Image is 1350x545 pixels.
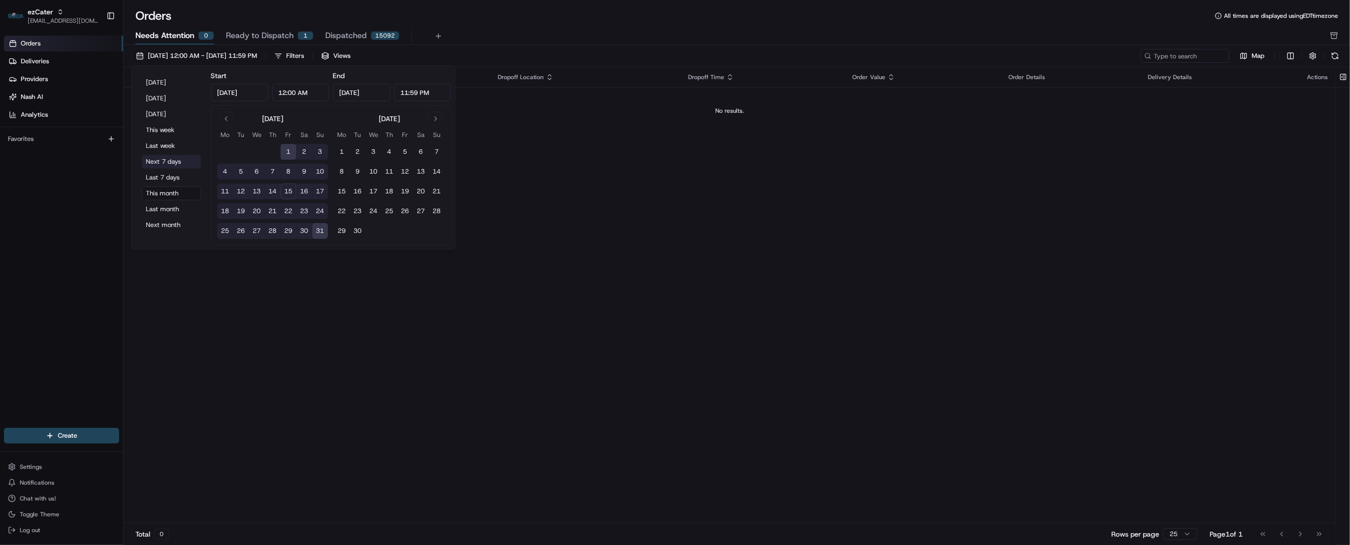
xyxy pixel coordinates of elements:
[20,526,40,534] span: Log out
[298,31,313,40] div: 1
[4,4,102,28] button: ezCaterezCater[EMAIL_ADDRESS][DOMAIN_NAME]
[281,130,297,140] th: Friday
[429,144,445,160] button: 7
[4,36,123,51] a: Orders
[413,203,429,219] button: 27
[350,203,366,219] button: 23
[219,112,233,126] button: Go to previous month
[382,144,397,160] button: 4
[4,53,123,69] a: Deliveries
[397,130,413,140] th: Friday
[429,130,445,140] th: Sunday
[4,507,119,521] button: Toggle Theme
[382,130,397,140] th: Thursday
[135,8,172,24] h1: Orders
[272,84,329,101] input: Time
[413,164,429,180] button: 13
[21,110,48,119] span: Analytics
[350,130,366,140] th: Tuesday
[135,529,169,540] div: Total
[21,39,41,48] span: Orders
[413,144,429,160] button: 6
[429,164,445,180] button: 14
[218,183,233,199] button: 11
[4,428,119,444] button: Create
[28,7,53,17] span: ezCater
[20,510,59,518] span: Toggle Theme
[281,223,297,239] button: 29
[281,144,297,160] button: 1
[98,168,120,176] span: Pylon
[281,183,297,199] button: 15
[366,183,382,199] button: 17
[233,183,249,199] button: 12
[297,183,312,199] button: 16
[21,57,49,66] span: Deliveries
[142,76,201,90] button: [DATE]
[1148,73,1291,81] div: Delivery Details
[366,144,382,160] button: 3
[1210,529,1243,539] div: Page 1 of 1
[4,89,123,105] a: Nash AI
[249,164,265,180] button: 6
[142,91,201,105] button: [DATE]
[397,203,413,219] button: 26
[20,144,76,154] span: Knowledge Base
[297,203,312,219] button: 23
[688,73,836,81] div: Dropoff Time
[366,203,382,219] button: 24
[233,203,249,219] button: 19
[142,107,201,121] button: [DATE]
[34,105,125,113] div: We're available if you need us!
[142,186,201,200] button: This month
[334,223,350,239] button: 29
[281,203,297,219] button: 22
[297,164,312,180] button: 9
[93,144,159,154] span: API Documentation
[249,203,265,219] button: 20
[4,460,119,474] button: Settings
[297,144,312,160] button: 2
[10,95,28,113] img: 1736555255976-a54dd68f-1ca7-489b-9aae-adbdc363a1c4
[297,223,312,239] button: 30
[1224,12,1338,20] span: All times are displayed using EDT timezone
[20,495,56,502] span: Chat with us!
[429,183,445,199] button: 21
[270,49,308,63] button: Filters
[1307,73,1328,81] div: Actions
[1252,51,1264,60] span: Map
[1140,49,1229,63] input: Type to search
[142,123,201,137] button: This week
[334,130,350,140] th: Monday
[265,223,281,239] button: 28
[80,140,163,158] a: 💻API Documentation
[142,218,201,232] button: Next month
[58,431,77,440] span: Create
[366,164,382,180] button: 10
[154,529,169,540] div: 0
[317,49,355,63] button: Views
[333,84,391,101] input: Date
[148,51,257,60] span: [DATE] 12:00 AM - [DATE] 11:59 PM
[10,40,180,56] p: Welcome 👋
[312,223,328,239] button: 31
[4,492,119,505] button: Chat with us!
[312,183,328,199] button: 17
[249,183,265,199] button: 13
[249,223,265,239] button: 27
[334,164,350,180] button: 8
[382,183,397,199] button: 18
[334,183,350,199] button: 15
[371,31,399,40] div: 15092
[262,114,283,124] div: [DATE]
[382,164,397,180] button: 11
[350,164,366,180] button: 9
[1009,73,1132,81] div: Order Details
[28,17,98,25] span: [EMAIL_ADDRESS][DOMAIN_NAME]
[265,130,281,140] th: Thursday
[218,164,233,180] button: 4
[10,10,30,30] img: Nash
[312,164,328,180] button: 10
[312,203,328,219] button: 24
[334,144,350,160] button: 1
